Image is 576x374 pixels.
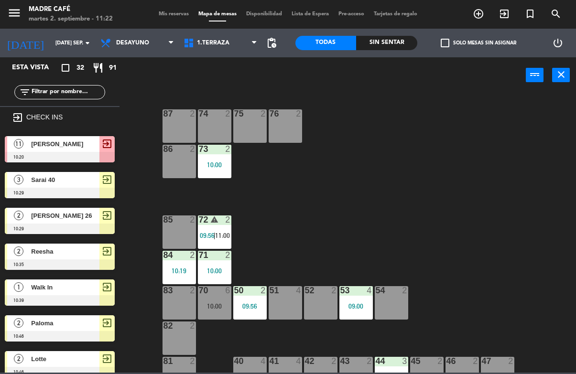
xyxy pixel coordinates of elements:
div: 2 [190,109,196,118]
i: power_settings_new [552,37,564,49]
div: Todas [295,36,357,50]
span: Paloma [31,318,99,328]
div: 2 [190,321,196,330]
div: 85 [163,215,164,224]
div: 4 [367,286,372,295]
div: 86 [163,145,164,153]
div: 2 [331,286,337,295]
span: 11 [14,139,23,149]
i: restaurant [92,62,104,74]
span: Desayuno [116,40,149,46]
div: 2 [190,215,196,224]
span: WALK IN [491,6,517,22]
span: 32 [76,63,84,74]
span: exit_to_app [101,210,113,221]
div: 2 [437,357,443,365]
span: Reserva especial [517,6,543,22]
div: 87 [163,109,164,118]
span: exit_to_app [101,174,113,185]
i: exit_to_app [12,112,23,123]
span: 2 [14,246,23,256]
span: Lotte [31,354,99,364]
div: 46 [446,357,447,365]
div: 09:56 [233,303,267,310]
div: 43 [340,357,341,365]
div: Sin sentar [356,36,417,50]
div: 4 [296,357,302,365]
div: 10:19 [163,267,196,274]
span: 2 [14,211,23,220]
span: RESERVAR MESA [466,6,491,22]
span: Walk In [31,282,99,292]
i: close [555,69,567,80]
span: 2 [14,318,23,328]
span: exit_to_app [101,353,113,364]
div: 2 [331,357,337,365]
button: power_input [526,68,543,82]
div: 40 [234,357,235,365]
i: exit_to_app [499,8,510,20]
div: 6 [225,286,231,295]
label: CHECK INS [26,113,63,121]
span: Lista de Espera [287,11,334,17]
div: Esta vista [5,62,69,74]
span: Reesha [31,246,99,256]
div: 84 [163,251,164,259]
span: Disponibilidad [241,11,287,17]
div: 2 [225,145,231,153]
i: add_circle_outline [473,8,484,20]
div: 2 [190,145,196,153]
span: 91 [109,63,117,74]
div: 2 [508,357,514,365]
span: Pre-acceso [334,11,369,17]
div: 2 [367,357,372,365]
i: menu [7,6,22,20]
div: 2 [261,286,266,295]
div: 53 [340,286,341,295]
div: 3 [402,357,408,365]
div: 10:00 [198,303,231,310]
span: check_box_outline_blank [441,39,449,47]
span: 1 [14,282,23,292]
div: 2 [190,286,196,295]
label: Solo mesas sin asignar [441,39,516,47]
span: exit_to_app [101,317,113,329]
div: 75 [234,109,235,118]
button: menu [7,6,22,23]
div: 10:00 [198,161,231,168]
span: 11:00 [215,232,230,239]
div: 09:00 [339,303,373,310]
span: 09:56 [200,232,215,239]
div: 10:00 [198,267,231,274]
div: 2 [473,357,478,365]
input: Filtrar por nombre... [31,87,105,97]
span: Mapa de mesas [194,11,241,17]
i: filter_list [19,86,31,98]
div: 2 [402,286,408,295]
span: Sarai 40 [31,175,99,185]
div: 2 [225,215,231,224]
span: Mis reservas [154,11,194,17]
div: 2 [225,109,231,118]
div: Madre Café [29,5,113,14]
div: 81 [163,357,164,365]
i: warning [210,215,218,224]
span: [PERSON_NAME] 26 [31,211,99,221]
span: Tarjetas de regalo [369,11,422,17]
span: 1.Terraza [197,40,229,46]
div: 83 [163,286,164,295]
span: pending_actions [266,37,277,49]
div: 2 [225,251,231,259]
button: close [552,68,570,82]
div: 2 [296,109,302,118]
